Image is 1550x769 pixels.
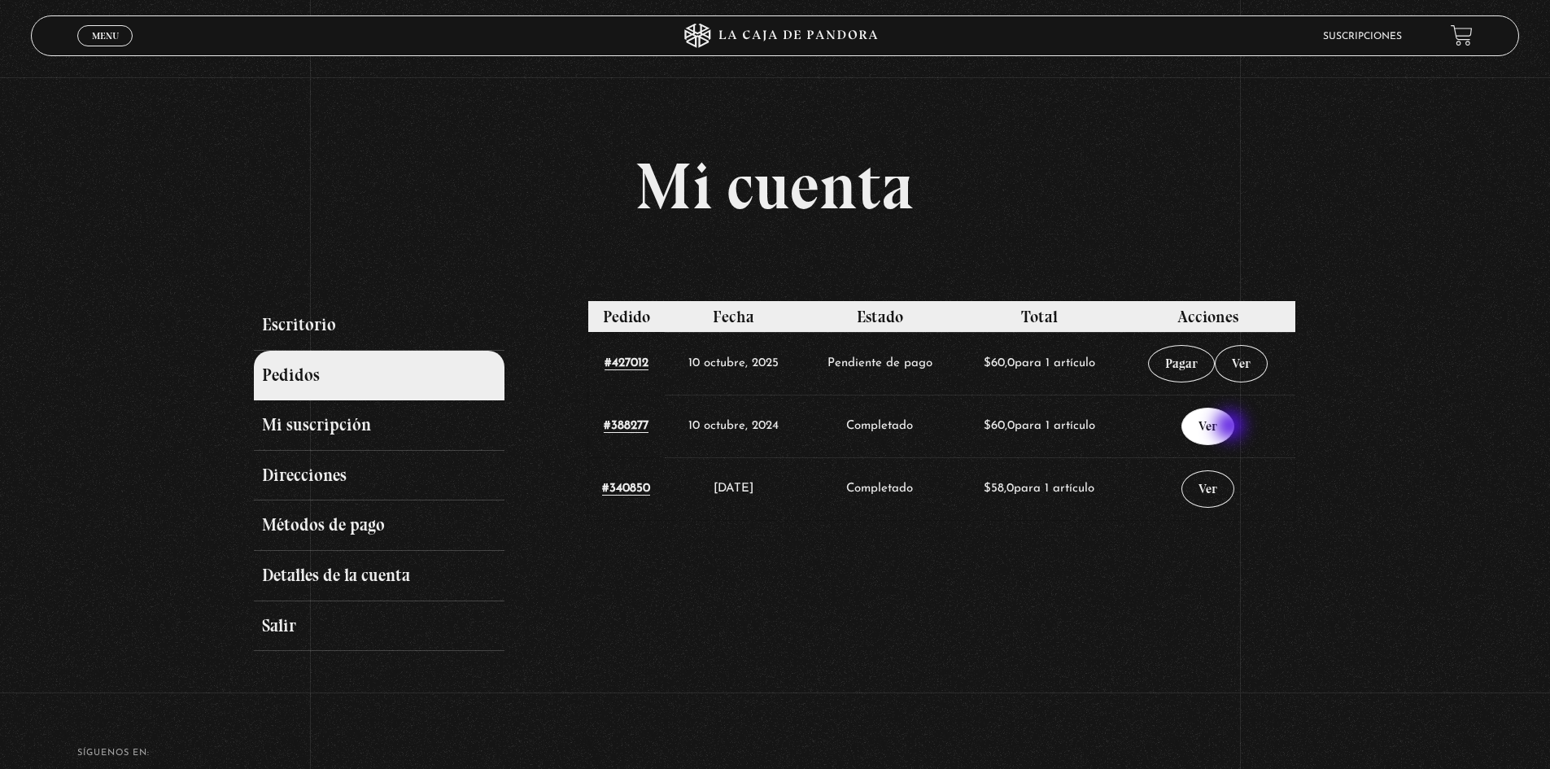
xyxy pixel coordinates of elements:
[602,483,650,496] a: Ver número del pedido 340850
[984,420,1015,432] span: 60,0
[801,332,957,395] td: Pendiente de pago
[958,332,1121,395] td: para 1 artículo
[958,457,1121,520] td: para 1 artículo
[713,307,754,326] span: Fecha
[984,357,1015,369] span: 60,0
[254,351,504,401] a: Pedidos
[801,457,957,520] td: Completado
[857,307,903,326] span: Estado
[1323,32,1402,42] a: Suscripciones
[1148,345,1215,382] a: Pagar el pedido 427012
[86,45,124,56] span: Cerrar
[254,451,504,501] a: Direcciones
[984,420,991,432] span: $
[1181,470,1234,508] a: Ver pedido 340850
[688,420,779,432] time: 10 octubre, 2024
[688,357,779,369] time: 10 octubre, 2025
[605,357,648,370] a: Ver número del pedido 427012
[254,601,504,652] a: Salir
[254,400,504,451] a: Mi suscripción
[603,307,650,326] span: Pedido
[984,483,991,495] span: $
[1451,24,1473,46] a: View your shopping cart
[958,395,1121,457] td: para 1 artículo
[254,300,504,351] a: Escritorio
[254,551,504,601] a: Detalles de la cuenta
[1215,345,1268,382] a: Ver pedido 427012
[1177,307,1238,326] span: Acciones
[801,395,957,457] td: Completado
[714,483,753,495] time: [DATE]
[254,300,566,651] nav: Páginas de cuenta
[254,500,504,551] a: Métodos de pago
[254,154,1295,219] h1: Mi cuenta
[984,357,991,369] span: $
[604,420,648,433] a: Ver número del pedido 388277
[1181,408,1234,445] a: Ver pedido 388277
[77,749,1473,758] h4: SÍguenos en:
[1021,307,1058,326] span: Total
[984,483,1014,495] span: 58,0
[92,31,119,41] span: Menu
